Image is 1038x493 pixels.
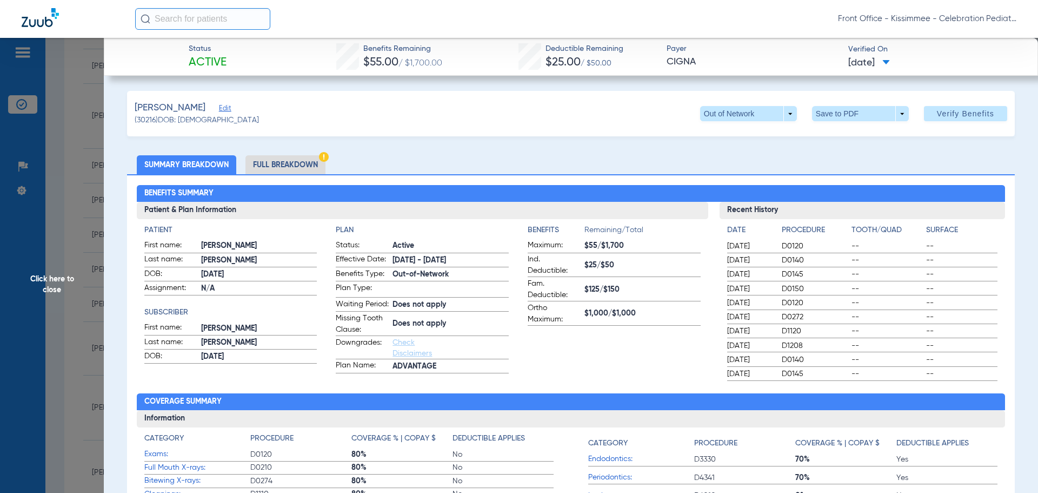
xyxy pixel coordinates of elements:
button: Save to PDF [812,106,909,121]
span: $25/$50 [584,260,701,271]
h3: Recent History [720,202,1006,219]
span: D0210 [250,462,351,473]
h4: Category [588,438,628,449]
span: No [453,449,554,460]
span: D0120 [782,241,848,252]
span: -- [851,255,923,266]
span: 70% [795,472,896,483]
span: -- [851,369,923,379]
span: -- [926,255,997,266]
span: D0120 [782,298,848,308]
span: N/A [201,283,317,294]
h4: Coverage % | Copay $ [351,433,436,444]
span: Missing Tooth Clause: [336,313,389,336]
span: Endodontics: [588,453,694,465]
img: Zuub Logo [22,8,59,27]
h3: Patient & Plan Information [137,202,708,219]
span: Ind. Deductible: [528,254,581,277]
h4: Deductible Applies [896,438,969,449]
span: Bitewing X-rays: [144,475,250,487]
app-breakdown-title: Deductible Applies [453,433,554,448]
span: [DATE] [727,298,773,308]
span: Verified On [848,44,1021,55]
span: Active [189,55,227,70]
span: Exams: [144,449,250,460]
app-breakdown-title: Plan [336,225,509,236]
span: Payer [667,43,839,55]
span: -- [926,241,997,252]
span: -- [926,269,997,280]
span: [DATE] [727,284,773,294]
span: Ortho Maximum: [528,303,581,325]
div: Chat Widget [984,441,1038,493]
span: $1,000/$1,000 [584,308,701,319]
span: [DATE] [727,340,773,351]
span: -- [851,312,923,323]
span: D0140 [782,354,848,365]
span: -- [926,369,997,379]
span: Last name: [144,337,197,350]
h3: Information [137,410,1006,428]
span: -- [926,326,997,337]
app-breakdown-title: Procedure [250,433,351,448]
img: Hazard [319,152,329,162]
button: Out of Network [700,106,797,121]
span: No [453,462,554,473]
span: [DATE] [848,56,890,70]
span: [DATE] [201,351,317,363]
span: DOB: [144,268,197,281]
li: Summary Breakdown [137,155,236,174]
h2: Benefits Summary [137,185,1006,202]
span: [DATE] [201,269,317,280]
span: [DATE] [727,326,773,337]
span: 80% [351,449,453,460]
span: 80% [351,476,453,487]
span: Benefits Remaining [363,43,442,55]
span: [DATE] [727,369,773,379]
app-breakdown-title: Tooth/Quad [851,225,923,240]
span: [DATE] [727,255,773,266]
span: D0145 [782,269,848,280]
h4: Procedure [250,433,294,444]
app-breakdown-title: Surface [926,225,997,240]
span: D0272 [782,312,848,323]
h4: Category [144,433,184,444]
span: / $1,700.00 [398,59,442,68]
span: Last name: [144,254,197,267]
span: First name: [144,322,197,335]
span: D0120 [250,449,351,460]
span: $55.00 [363,57,398,68]
span: [DATE] [727,312,773,323]
span: Does not apply [392,318,509,330]
span: D0150 [782,284,848,294]
span: -- [851,340,923,351]
span: Out-of-Network [392,269,509,280]
span: -- [926,312,997,323]
app-breakdown-title: Coverage % | Copay $ [351,433,453,448]
span: -- [851,241,923,252]
span: Waiting Period: [336,299,389,312]
span: Maximum: [528,240,581,253]
span: -- [926,354,997,365]
span: [PERSON_NAME] [201,255,317,266]
app-breakdown-title: Procedure [782,225,848,240]
span: D4341 [694,472,795,483]
h4: Procedure [782,225,848,236]
span: [PERSON_NAME] [201,337,317,349]
span: -- [851,269,923,280]
span: Plan Name: [336,360,389,373]
span: Assignment: [144,282,197,295]
span: Edit [219,104,229,115]
span: [PERSON_NAME] [201,240,317,252]
app-breakdown-title: Category [144,433,250,448]
span: D0140 [782,255,848,266]
input: Search for patients [135,8,270,30]
span: / $50.00 [581,60,611,67]
span: Status: [336,240,389,253]
span: -- [851,326,923,337]
h4: Procedure [694,438,737,449]
app-breakdown-title: Benefits [528,225,584,240]
li: Full Breakdown [245,155,325,174]
span: Plan Type: [336,282,389,297]
span: [PERSON_NAME] [201,323,317,334]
